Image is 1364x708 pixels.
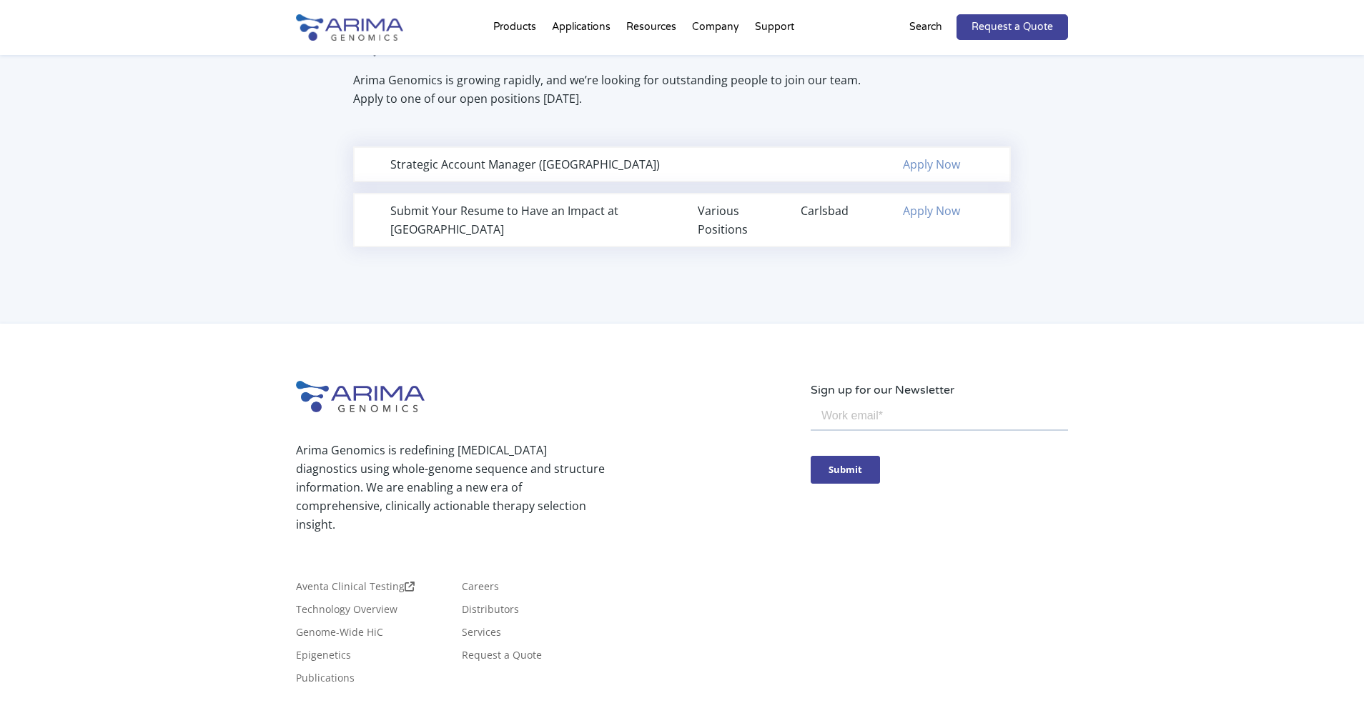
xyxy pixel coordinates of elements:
p: Arima Genomics is growing rapidly, and we’re looking for outstanding people to join our team. App... [353,71,864,108]
p: Sign up for our Newsletter [811,381,1068,399]
a: Apply Now [903,203,960,219]
img: Arima-Genomics-logo [296,14,403,41]
a: Aventa Clinical Testing [296,582,415,597]
p: Search [909,18,942,36]
img: Arima-Genomics-logo [296,381,425,412]
a: Apply Now [903,156,960,172]
div: Submit Your Resume to Have an Impact at [GEOGRAPHIC_DATA] [390,201,666,239]
div: Strategic Account Manager ([GEOGRAPHIC_DATA]) [390,155,666,174]
a: Genome-Wide HiC [296,627,383,643]
a: Services [462,627,501,643]
a: Careers [462,582,499,597]
div: Carlsbad [801,201,871,220]
p: Arima Genomics is redefining [MEDICAL_DATA] diagnostics using whole-genome sequence and structure... [296,441,605,534]
a: Technology Overview [296,604,397,620]
a: Request a Quote [957,14,1068,40]
a: Epigenetics [296,650,351,666]
a: Request a Quote [462,650,542,666]
div: Various Positions [698,201,769,239]
a: Distributors [462,604,519,620]
a: Publications [296,673,355,689]
iframe: Form 0 [811,399,1068,509]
